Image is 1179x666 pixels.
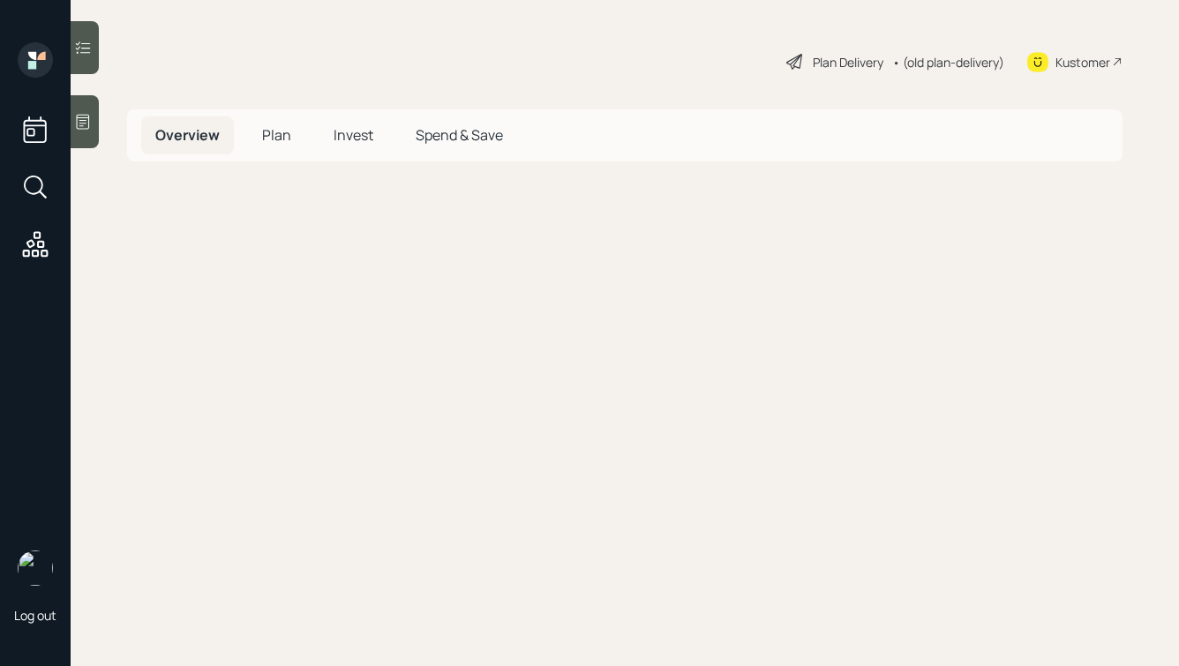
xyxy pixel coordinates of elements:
[892,53,1004,71] div: • (old plan-delivery)
[18,550,53,586] img: hunter_neumayer.jpg
[416,125,503,145] span: Spend & Save
[155,125,220,145] span: Overview
[14,607,56,624] div: Log out
[262,125,291,145] span: Plan
[813,53,883,71] div: Plan Delivery
[1055,53,1110,71] div: Kustomer
[334,125,373,145] span: Invest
